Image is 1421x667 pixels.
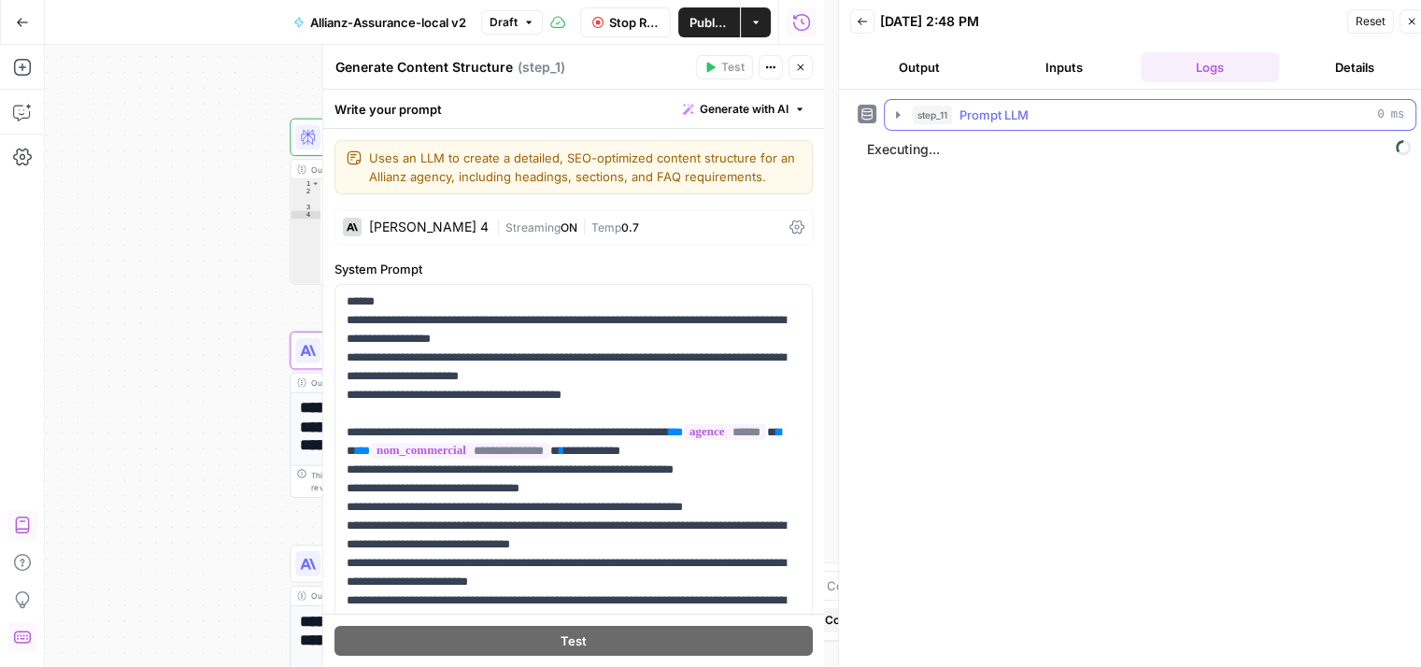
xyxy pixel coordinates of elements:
[311,376,490,389] div: Output
[721,59,745,76] span: Test
[291,203,320,210] div: 3
[561,632,587,650] span: Test
[310,13,466,32] span: Allianz-Assurance-local v2
[824,612,852,629] span: Copy
[311,163,490,176] div: Output
[335,58,513,77] textarea: Generate Content Structure
[591,220,621,234] span: Temp
[1377,106,1404,123] span: 0 ms
[291,188,320,204] div: 2
[913,106,952,124] span: step_11
[334,260,813,278] label: System Prompt
[1141,52,1279,82] button: Logs
[334,626,813,656] button: Test
[290,119,533,285] div: LLM · Perplexity Sonar ProPrompt LLMStep 11Output{ "store_locator_url":"[URL][DOMAIN_NAME] /assur...
[996,52,1134,82] button: Inputs
[561,220,577,234] span: ON
[609,13,660,32] span: Stop Run
[678,7,740,37] button: Publish
[577,217,591,235] span: |
[675,97,813,121] button: Generate with AI
[518,58,565,77] span: ( step_1 )
[323,90,824,128] div: Write your prompt
[621,220,639,234] span: 0.7
[481,10,543,35] button: Draft
[290,34,533,71] div: WorkflowSet InputsInputs
[850,52,988,82] button: Output
[291,179,320,187] div: 1
[291,211,320,219] div: 4
[496,217,505,235] span: |
[490,14,518,31] span: Draft
[1347,9,1394,34] button: Reset
[369,149,801,186] textarea: Uses an LLM to create a detailed, SEO-optimized content structure for an Allianz agency, includin...
[311,179,320,187] span: Toggle code folding, rows 1 through 4
[311,469,526,494] div: This output is too large & has been abbreviated for review. to view the full content.
[580,7,672,37] button: Stop Run
[696,55,753,79] button: Test
[689,13,729,32] span: Publish
[700,101,789,118] span: Generate with AI
[1356,13,1385,30] span: Reset
[959,106,1029,124] span: Prompt LLM
[282,7,477,37] button: Allianz-Assurance-local v2
[505,220,561,234] span: Streaming
[311,589,490,602] div: Output
[369,220,489,234] div: [PERSON_NAME] 4
[861,135,1416,164] span: Executing...
[885,100,1415,130] button: 0 ms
